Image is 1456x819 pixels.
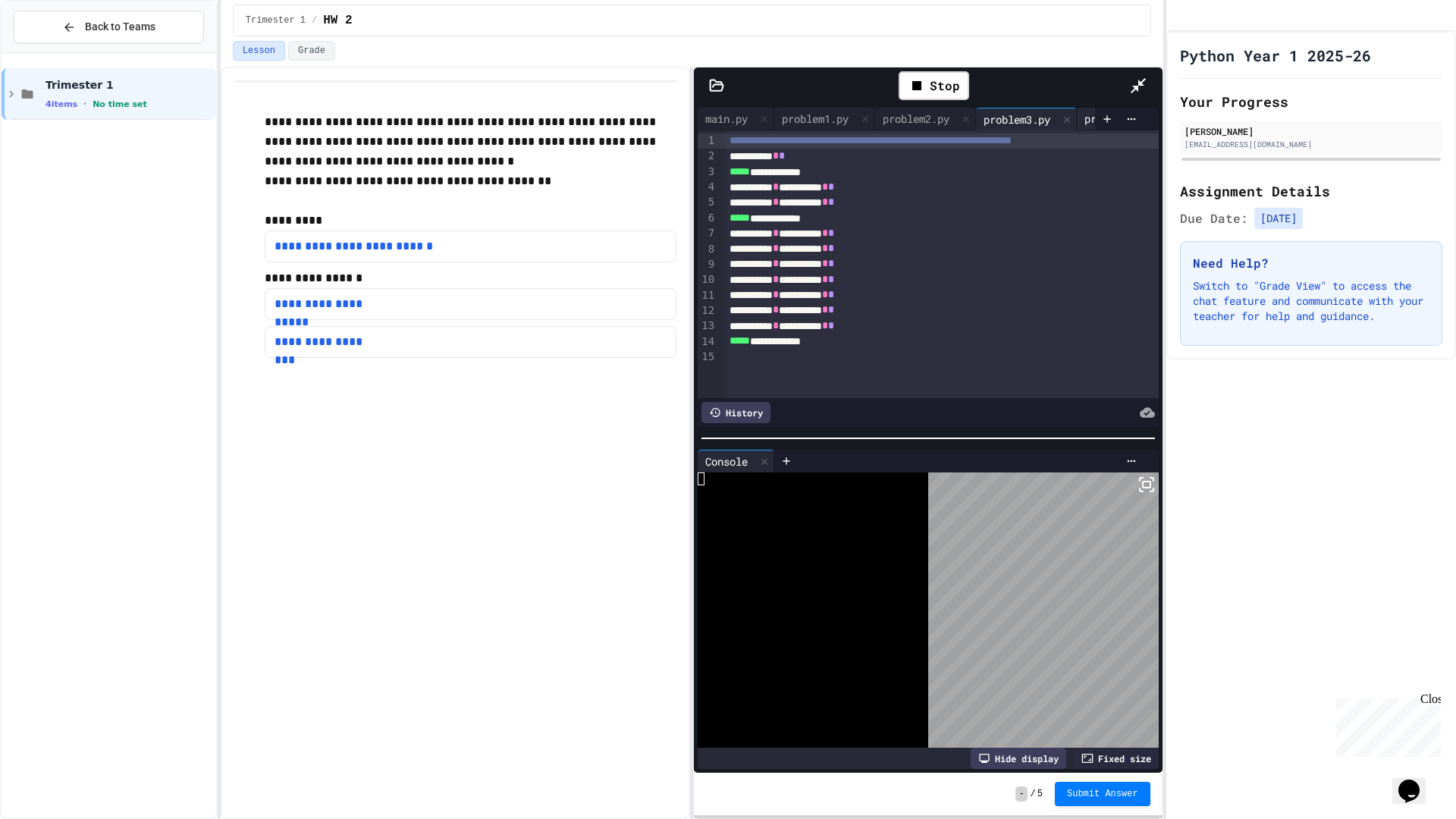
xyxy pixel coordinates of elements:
span: Due Date: [1180,209,1248,227]
div: 11 [698,288,717,303]
div: Hide display [971,748,1066,769]
div: 13 [698,318,717,334]
div: 3 [698,165,717,180]
div: problem4.py [1077,108,1178,130]
span: / [312,14,317,27]
span: 4 items [45,99,77,109]
span: Trimester 1 [246,14,306,27]
span: [DATE] [1254,208,1303,229]
div: Fixed size [1074,748,1159,769]
div: [PERSON_NAME] [1185,124,1438,138]
div: main.py [698,108,774,130]
div: 5 [698,195,717,210]
div: 15 [698,350,717,365]
span: 5 [1037,788,1043,800]
span: No time set [93,99,147,109]
h2: Your Progress [1180,91,1442,112]
div: problem2.py [875,108,976,130]
span: Trimester 1 [45,78,213,92]
div: 2 [698,149,717,164]
span: Back to Teams [85,19,155,35]
span: - [1015,786,1027,802]
div: Stop [899,71,969,100]
span: HW 2 [323,11,352,30]
h2: Assignment Details [1180,180,1442,202]
iframe: chat widget [1330,692,1441,757]
div: problem4.py [1077,111,1159,127]
div: Console [698,450,774,472]
div: Chat with us now!Close [6,6,105,96]
p: Switch to "Grade View" to access the chat feature and communicate with your teacher for help and ... [1193,278,1429,324]
button: Submit Answer [1055,782,1150,806]
div: Console [698,453,755,469]
div: 12 [698,303,717,318]
h3: Need Help? [1193,254,1429,272]
span: Submit Answer [1067,788,1138,800]
button: Grade [288,41,335,61]
div: 8 [698,242,717,257]
h1: Python Year 1 2025-26 [1180,45,1371,66]
div: History [701,402,770,423]
button: Back to Teams [14,11,204,43]
div: 6 [698,211,717,226]
span: • [83,98,86,110]
div: 4 [698,180,717,195]
div: problem3.py [976,108,1077,130]
span: / [1031,788,1036,800]
div: 9 [698,257,717,272]
div: 1 [698,133,717,149]
div: 7 [698,226,717,241]
div: [EMAIL_ADDRESS][DOMAIN_NAME] [1185,139,1438,150]
div: 10 [698,272,717,287]
div: problem2.py [875,111,957,127]
div: main.py [698,111,755,127]
div: 14 [698,334,717,350]
button: Lesson [233,41,285,61]
iframe: chat widget [1392,758,1441,804]
div: problem3.py [976,111,1058,127]
div: problem1.py [774,111,856,127]
div: problem1.py [774,108,875,130]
